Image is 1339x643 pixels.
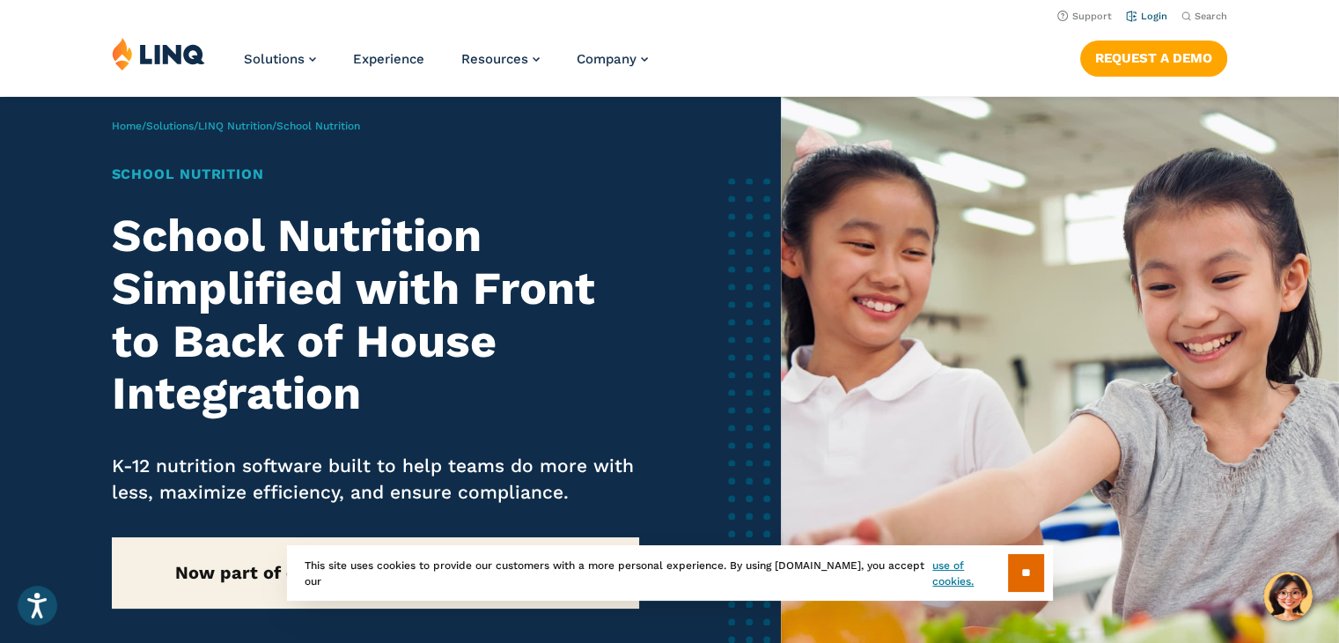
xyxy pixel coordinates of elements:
[461,51,528,67] span: Resources
[577,51,636,67] span: Company
[1195,11,1227,22] span: Search
[353,51,424,67] a: Experience
[112,210,639,420] h2: School Nutrition Simplified with Front to Back of House Integration
[276,120,360,132] span: School Nutrition
[112,164,639,185] h1: School Nutrition
[1080,37,1227,76] nav: Button Navigation
[244,37,648,95] nav: Primary Navigation
[112,120,360,132] span: / / /
[146,120,194,132] a: Solutions
[244,51,305,67] span: Solutions
[198,120,272,132] a: LINQ Nutrition
[1263,572,1313,621] button: Hello, have a question? Let’s chat.
[112,120,142,132] a: Home
[244,51,316,67] a: Solutions
[112,37,205,70] img: LINQ | K‑12 Software
[1057,11,1112,22] a: Support
[1126,11,1167,22] a: Login
[932,558,1007,589] a: use of cookies.
[175,562,575,583] strong: Now part of our new
[287,545,1053,601] div: This site uses cookies to provide our customers with a more personal experience. By using [DOMAIN...
[577,51,648,67] a: Company
[461,51,540,67] a: Resources
[1181,10,1227,23] button: Open Search Bar
[1080,41,1227,76] a: Request a Demo
[112,453,639,506] p: K-12 nutrition software built to help teams do more with less, maximize efficiency, and ensure co...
